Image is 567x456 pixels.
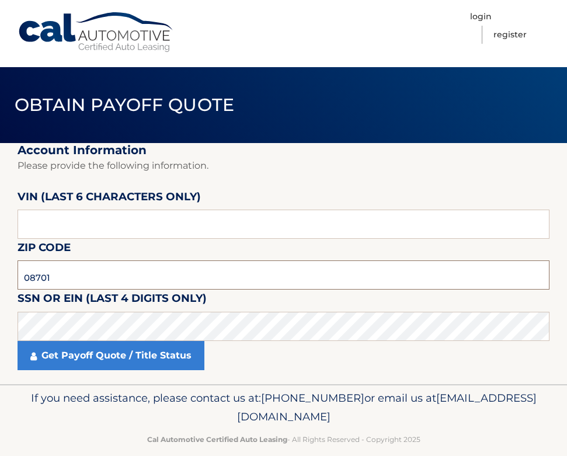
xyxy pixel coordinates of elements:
[18,143,549,158] h2: Account Information
[15,94,235,116] span: Obtain Payoff Quote
[470,8,492,26] a: Login
[18,389,549,426] p: If you need assistance, please contact us at: or email us at
[18,158,549,174] p: Please provide the following information.
[18,290,207,311] label: SSN or EIN (last 4 digits only)
[261,391,364,405] span: [PHONE_NUMBER]
[147,435,287,444] strong: Cal Automotive Certified Auto Leasing
[18,239,71,260] label: Zip Code
[18,341,204,370] a: Get Payoff Quote / Title Status
[493,26,527,44] a: Register
[18,12,175,53] a: Cal Automotive
[18,188,201,210] label: VIN (last 6 characters only)
[18,433,549,445] p: - All Rights Reserved - Copyright 2025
